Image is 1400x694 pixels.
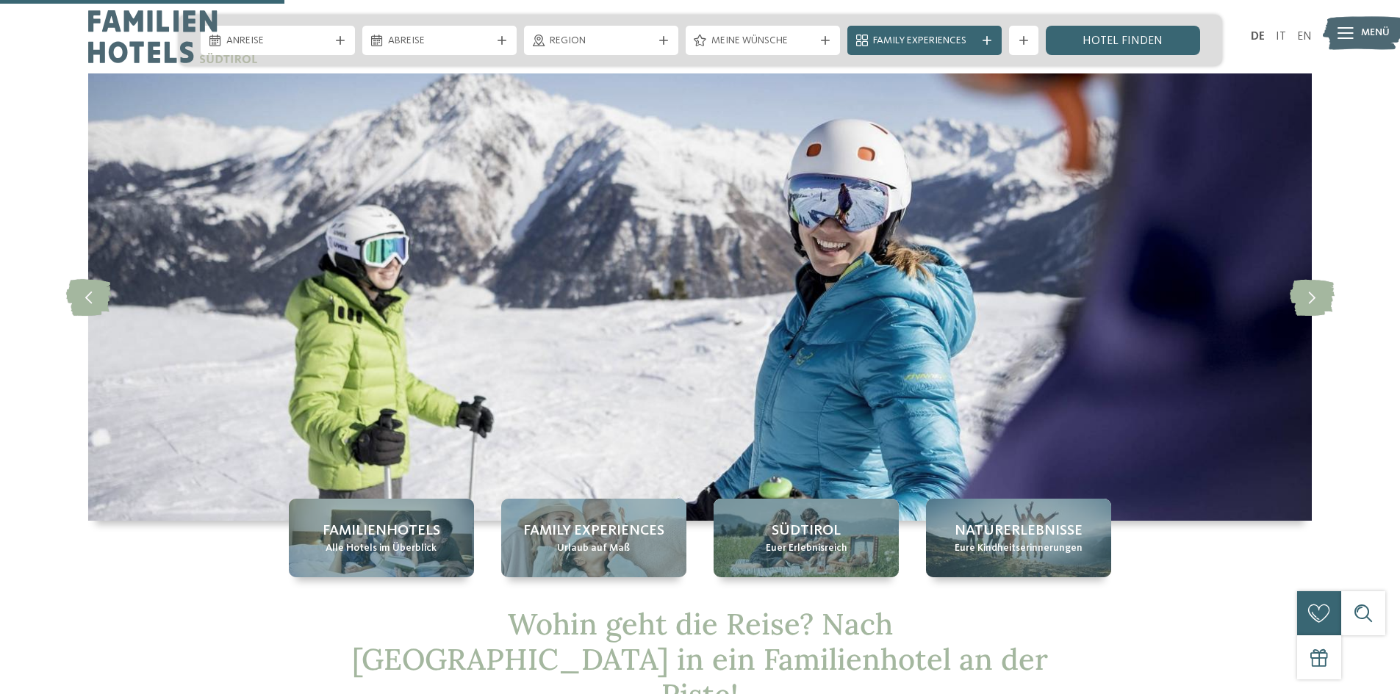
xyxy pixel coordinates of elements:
[323,521,440,541] span: Familienhotels
[955,521,1083,541] span: Naturerlebnisse
[926,499,1111,577] a: Familienhotel an der Piste = Spaß ohne Ende Naturerlebnisse Eure Kindheitserinnerungen
[714,499,899,577] a: Familienhotel an der Piste = Spaß ohne Ende Südtirol Euer Erlebnisreich
[766,541,847,556] span: Euer Erlebnisreich
[955,541,1083,556] span: Eure Kindheitserinnerungen
[326,541,437,556] span: Alle Hotels im Überblick
[1251,31,1265,43] a: DE
[88,73,1312,521] img: Familienhotel an der Piste = Spaß ohne Ende
[289,499,474,577] a: Familienhotel an der Piste = Spaß ohne Ende Familienhotels Alle Hotels im Überblick
[1276,31,1286,43] a: IT
[501,499,686,577] a: Familienhotel an der Piste = Spaß ohne Ende Family Experiences Urlaub auf Maß
[523,521,664,541] span: Family Experiences
[1297,31,1312,43] a: EN
[1361,26,1390,40] span: Menü
[772,521,841,541] span: Südtirol
[557,541,630,556] span: Urlaub auf Maß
